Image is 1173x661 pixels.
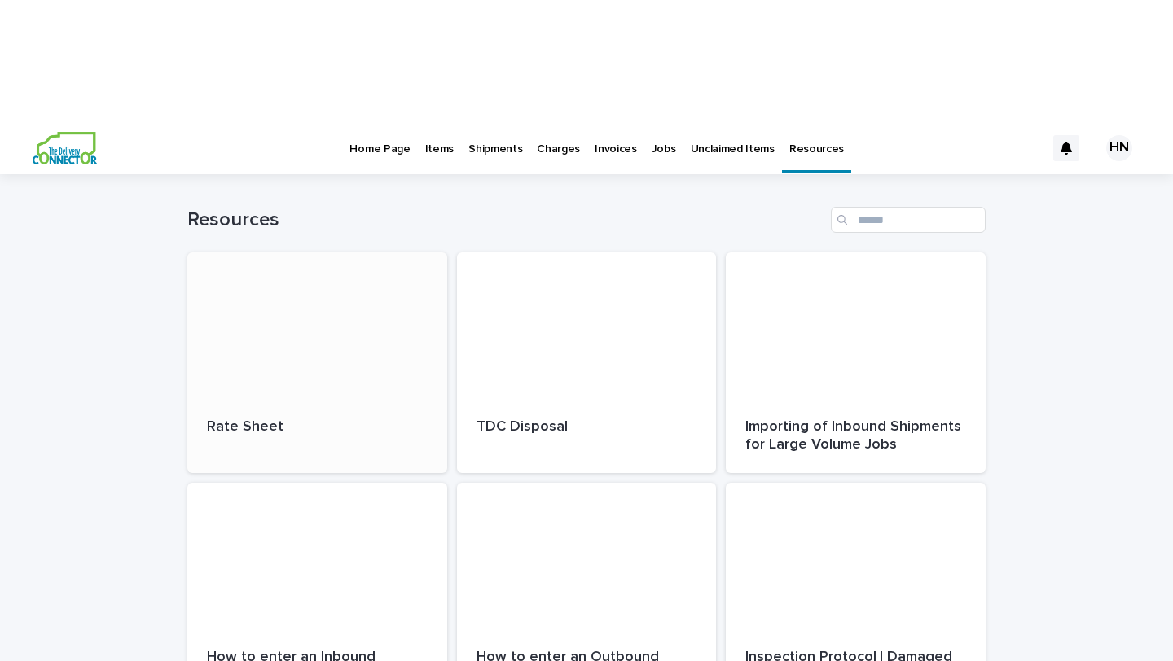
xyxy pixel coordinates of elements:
a: Charges [529,122,587,173]
p: Resources [789,122,844,156]
input: Search [831,207,986,233]
p: Invoices [595,122,637,156]
a: TDC Disposal [457,252,717,473]
p: Unclaimed Items [691,122,775,156]
a: Invoices [587,122,644,173]
p: Items [425,122,454,156]
a: Importing of Inbound Shipments for Large Volume Jobs [726,252,986,473]
a: Shipments [461,122,529,173]
a: Resources [782,122,851,170]
p: TDC Disposal [477,418,697,436]
a: Rate Sheet [187,252,447,473]
img: aCWQmA6OSGG0Kwt8cj3c [33,132,97,164]
p: Charges [537,122,580,156]
a: Items [418,122,461,173]
a: Home Page [342,122,417,173]
p: Shipments [468,122,522,156]
a: Jobs [644,122,683,173]
p: Home Page [349,122,410,156]
p: Importing of Inbound Shipments for Large Volume Jobs [745,418,966,453]
a: Unclaimed Items [683,122,782,173]
p: Rate Sheet [207,418,428,436]
h1: Resources [187,208,824,232]
p: Jobs [652,122,676,156]
div: HN [1106,135,1132,161]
